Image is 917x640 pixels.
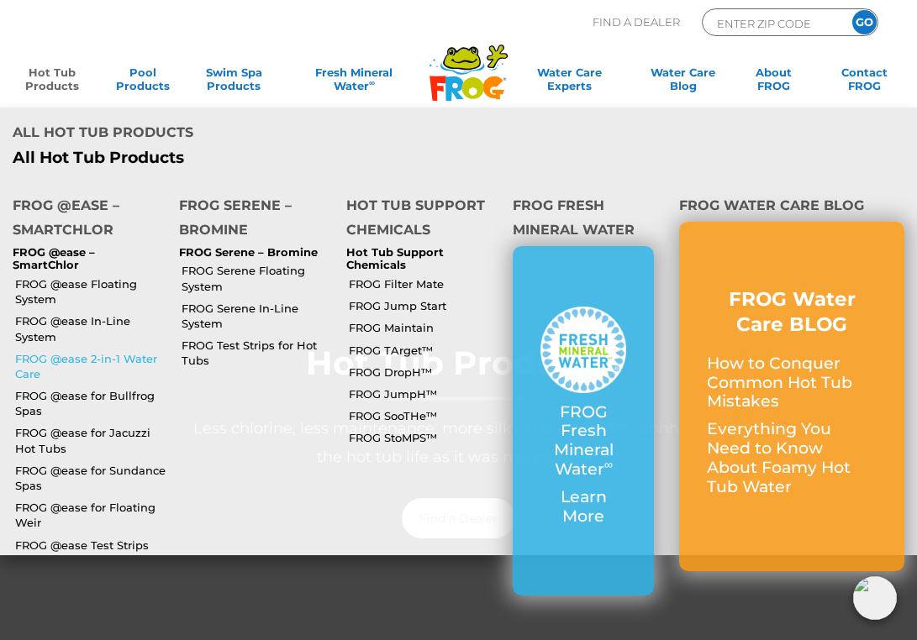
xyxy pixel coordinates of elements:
[349,430,500,445] a: FROG StoMPS™
[182,301,333,331] a: FROG Serene In-Line System
[15,313,166,344] a: FROG @ease In-Line System
[679,193,904,222] h4: FROG Water Care Blog
[510,66,627,99] a: Water CareExperts
[15,425,166,455] a: FROG @ease for Jacuzzi Hot Tubs
[13,149,446,168] a: All Hot Tub Products
[13,246,154,272] p: FROG @ease – SmartChlor
[179,193,320,246] h4: FROG Serene – Bromine
[17,66,87,99] a: Hot TubProducts
[540,403,626,480] p: FROG Fresh Mineral Water
[830,66,900,99] a: ContactFROG
[707,287,877,338] h3: FROG Water Care BLOG
[715,13,829,33] input: Zip Code Form
[707,420,877,496] p: Everything You Need to Know About Foamy Hot Tub Water
[349,320,500,335] a: FROG Maintain
[593,8,680,36] p: Find A Dealer
[182,263,333,293] a: FROG Serene Floating System
[349,298,500,313] a: FROG Jump Start
[289,66,419,99] a: Fresh MineralWater∞
[15,351,166,381] a: FROG @ease 2-in-1 Water Care
[648,66,719,99] a: Water CareBlog
[15,500,166,530] a: FROG @ease for Floating Weir
[349,276,500,291] a: FROG Filter Mate
[15,276,166,307] a: FROG @ease Floating System
[15,538,166,553] a: FROG @ease Test Strips
[15,388,166,418] a: FROG @ease for Bullfrog Spas
[13,120,446,149] h4: All Hot Tub Products
[707,287,877,505] a: FROG Water Care BLOG How to Conquer Common Hot Tub Mistakes Everything You Need to Know About Foa...
[513,193,654,246] h4: FROG Fresh Mineral Water
[853,576,897,620] img: openIcon
[739,66,809,99] a: AboutFROG
[349,408,500,423] a: FROG SooTHe™
[604,457,613,472] sup: ∞
[182,338,333,368] a: FROG Test Strips for Hot Tubs
[349,343,500,358] a: FROG TArget™
[198,66,269,99] a: Swim SpaProducts
[540,488,626,527] p: Learn More
[349,386,500,401] a: FROG JumpH™
[349,365,500,380] a: FROG DropH™
[15,463,166,493] a: FROG @ease for Sundance Spas
[13,193,154,246] h4: FROG @ease – SmartChlor
[108,66,178,99] a: PoolProducts
[346,245,444,272] a: Hot Tub Support Chemicals
[346,193,487,246] h4: Hot Tub Support Chemicals
[852,10,877,34] input: GO
[540,307,626,534] a: FROG Fresh Mineral Water∞ Learn More
[179,246,320,260] p: FROG Serene – Bromine
[707,354,877,412] p: How to Conquer Common Hot Tub Mistakes
[369,78,375,87] sup: ∞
